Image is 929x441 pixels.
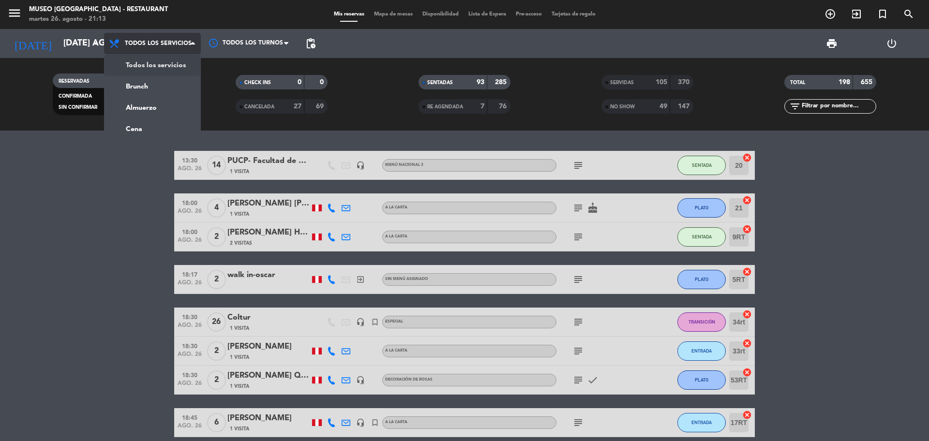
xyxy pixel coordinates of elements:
span: TOTAL [790,80,805,85]
span: 18:30 [178,369,202,380]
span: 13:30 [178,154,202,165]
span: RESERVADAS [59,79,90,84]
div: [PERSON_NAME] [227,412,310,425]
button: PLATO [677,198,726,218]
strong: 285 [495,79,509,86]
i: subject [572,202,584,214]
span: ago. 26 [178,322,202,333]
i: turned_in_not [371,318,379,326]
strong: 147 [678,103,691,110]
i: subject [572,274,584,285]
i: cake [587,202,599,214]
i: headset_mic [356,161,365,170]
span: pending_actions [305,38,316,49]
span: 1 Visita [230,210,249,218]
span: 6 [207,413,226,432]
span: PLATO [695,377,708,382]
span: TRANSICIÓN [689,319,715,324]
span: 1 Visita [230,382,249,390]
span: 18:45 [178,412,202,423]
button: TRANSICIÓN [677,312,726,332]
div: [PERSON_NAME] [PERSON_NAME] [227,197,310,210]
i: subject [572,160,584,171]
strong: 0 [298,79,301,86]
span: Pre-acceso [511,12,547,17]
i: turned_in_not [877,8,888,20]
strong: 7 [480,103,484,110]
span: A la carta [385,206,407,209]
span: Menú Nacional 3 [385,163,423,167]
span: 26 [207,312,226,332]
div: [PERSON_NAME] [227,340,310,353]
span: Mapa de mesas [369,12,418,17]
i: cancel [742,367,752,377]
i: cancel [742,309,752,319]
span: print [826,38,838,49]
button: SENTADA [677,227,726,247]
span: 2 [207,370,226,390]
div: Coltur [227,311,310,324]
span: 2 [207,227,226,247]
span: 2 [207,270,226,289]
button: ENTRADA [677,413,726,432]
span: PLATO [695,205,708,210]
strong: 76 [499,103,509,110]
span: A la carta [385,235,407,238]
span: Lista de Espera [464,12,511,17]
span: 1 Visita [230,324,249,332]
span: A la carta [385,349,407,353]
i: check [587,374,599,386]
span: SENTADA [692,234,712,239]
span: CONFIRMADA [59,94,92,99]
span: 18:00 [178,226,202,237]
i: headset_mic [356,376,365,384]
i: [DATE] [7,33,59,54]
span: NO SHOW [610,104,635,109]
span: 18:00 [178,197,202,208]
span: ago. 26 [178,237,202,248]
a: Todos los servicios [105,55,200,76]
span: 1 Visita [230,168,249,176]
span: Disponibilidad [418,12,464,17]
i: menu [7,6,22,20]
i: add_circle_outline [824,8,836,20]
span: 2 Visitas [230,239,252,247]
i: turned_in_not [371,418,379,427]
div: PUCP- Facultad de Ciencias Sociales [227,155,310,167]
div: walk in-oscar [227,269,310,281]
span: ENTRADA [691,348,712,353]
i: cancel [742,195,752,205]
input: Filtrar por nombre... [801,101,876,112]
i: arrow_drop_down [90,38,102,49]
strong: 370 [678,79,691,86]
span: Todos los servicios [125,40,192,47]
i: cancel [742,153,752,162]
a: Almuerzo [105,97,200,118]
a: Brunch [105,76,200,97]
button: PLATO [677,370,726,390]
div: martes 26. agosto - 21:13 [29,15,168,24]
i: cancel [742,410,752,420]
span: ago. 26 [178,351,202,362]
span: SENTADAS [427,80,453,85]
span: 14 [207,156,226,175]
span: 18:30 [178,311,202,322]
span: ago. 26 [178,208,202,219]
i: exit_to_app [356,275,365,284]
strong: 27 [294,103,301,110]
span: 1 Visita [230,353,249,361]
strong: 93 [477,79,484,86]
button: SENTADA [677,156,726,175]
span: ago. 26 [178,165,202,176]
span: ENTRADA [691,420,712,425]
i: cancel [742,267,752,277]
span: SENTADA [692,162,712,168]
span: 2 [207,341,226,361]
strong: 198 [839,79,850,86]
span: A la carta [385,420,407,424]
i: cancel [742,224,752,234]
div: LOG OUT [862,29,922,58]
span: ago. 26 [178,423,202,434]
div: Museo [GEOGRAPHIC_DATA] - Restaurant [29,5,168,15]
span: Especial [385,320,403,323]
